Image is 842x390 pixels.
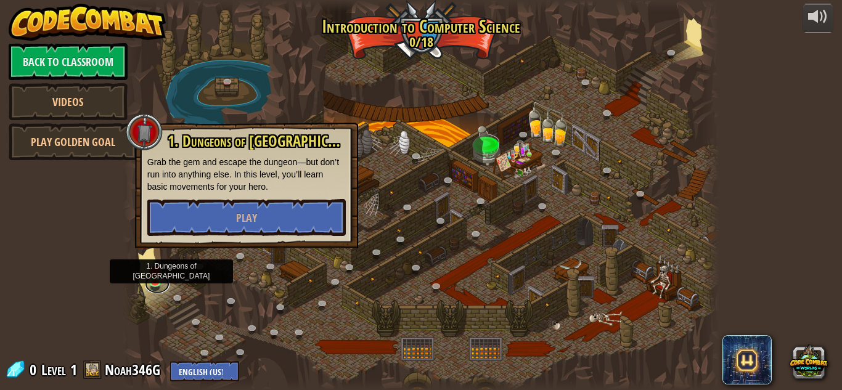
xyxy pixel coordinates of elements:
[30,360,40,380] span: 0
[9,83,128,120] a: Videos
[168,131,368,152] span: 1. Dungeons of [GEOGRAPHIC_DATA]
[41,360,66,380] span: Level
[105,360,164,380] a: Noah346G
[147,199,346,236] button: Play
[70,360,77,380] span: 1
[9,123,138,160] a: Play Golden Goal
[149,259,163,283] img: level-banner-unstarted.png
[803,4,833,33] button: Adjust volume
[9,43,128,80] a: Back to Classroom
[147,156,346,193] p: Grab the gem and escape the dungeon—but don’t run into anything else. In this level, you’ll learn...
[9,4,166,41] img: CodeCombat - Learn how to code by playing a game
[236,210,257,225] span: Play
